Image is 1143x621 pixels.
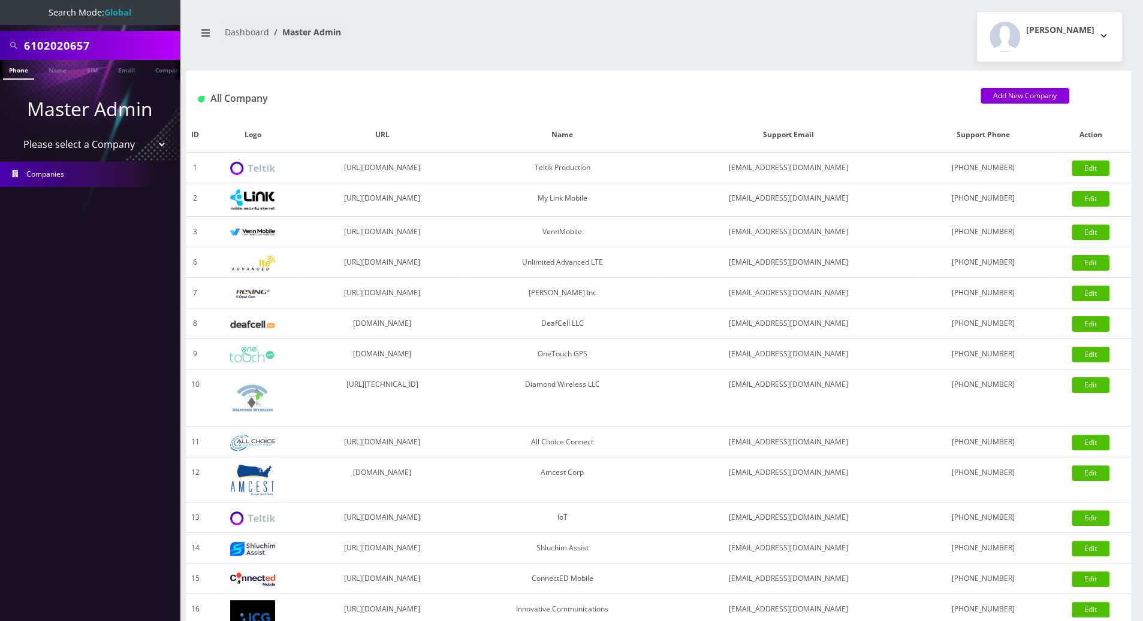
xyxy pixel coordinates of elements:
img: Shluchim Assist [230,542,275,556]
td: [EMAIL_ADDRESS][DOMAIN_NAME] [661,369,915,427]
td: IoT [463,502,661,533]
nav: breadcrumb [195,20,650,54]
td: [URL][DOMAIN_NAME] [301,564,463,594]
a: Edit [1072,377,1109,393]
img: My Link Mobile [230,189,275,210]
td: [PHONE_NUMBER] [916,533,1050,564]
a: Phone [3,60,34,80]
img: OneTouch GPS [230,347,275,362]
td: Amcest Corp [463,458,661,502]
td: [DOMAIN_NAME] [301,458,463,502]
td: DeafCell LLC [463,308,661,339]
th: Action [1050,117,1131,153]
td: 6 [186,247,205,278]
td: VennMobile [463,217,661,247]
td: [PHONE_NUMBER] [916,183,1050,217]
h1: All Company [198,93,963,104]
td: [EMAIL_ADDRESS][DOMAIN_NAME] [661,458,915,502]
td: 13 [186,502,205,533]
span: Companies [26,169,64,179]
a: Edit [1072,435,1109,450]
td: [URL][DOMAIN_NAME] [301,217,463,247]
img: Diamond Wireless LLC [230,375,275,420]
img: All Choice Connect [230,435,275,451]
th: Logo [205,117,301,153]
td: [PHONE_NUMBER] [916,308,1050,339]
td: [URL][DOMAIN_NAME] [301,533,463,564]
td: 11 [186,427,205,458]
img: DeafCell LLC [230,320,275,328]
td: [EMAIL_ADDRESS][DOMAIN_NAME] [661,217,915,247]
td: 15 [186,564,205,594]
td: 9 [186,339,205,369]
li: Master Admin [269,26,341,38]
td: Shluchim Assist [463,533,661,564]
td: All Choice Connect [463,427,661,458]
a: Edit [1072,465,1109,481]
img: Teltik Production [230,162,275,175]
td: 14 [186,533,205,564]
td: [EMAIL_ADDRESS][DOMAIN_NAME] [661,564,915,594]
td: 3 [186,217,205,247]
td: OneTouch GPS [463,339,661,369]
td: [DOMAIN_NAME] [301,308,463,339]
a: Email [112,60,141,78]
td: [PHONE_NUMBER] [916,217,1050,247]
td: 2 [186,183,205,217]
td: [URL][TECHNICAL_ID] [301,369,463,427]
td: Unlimited Advanced LTE [463,247,661,278]
td: [EMAIL_ADDRESS][DOMAIN_NAME] [661,153,915,183]
a: Edit [1072,225,1109,240]
img: VennMobile [230,228,275,237]
input: Search All Companies [24,34,177,57]
td: [PHONE_NUMBER] [916,247,1050,278]
td: [URL][DOMAIN_NAME] [301,278,463,308]
td: [PHONE_NUMBER] [916,153,1050,183]
td: [EMAIL_ADDRESS][DOMAIN_NAME] [661,308,915,339]
th: URL [301,117,463,153]
a: Edit [1072,255,1109,271]
td: 7 [186,278,205,308]
td: [PHONE_NUMBER] [916,427,1050,458]
th: Support Email [661,117,915,153]
td: [EMAIL_ADDRESS][DOMAIN_NAME] [661,183,915,217]
td: 1 [186,153,205,183]
td: [PHONE_NUMBER] [916,458,1050,502]
td: [PHONE_NUMBER] [916,564,1050,594]
a: Dashboard [225,26,269,38]
a: Edit [1072,191,1109,207]
td: [PHONE_NUMBER] [916,278,1050,308]
td: ConnectED Mobile [463,564,661,594]
img: IoT [230,511,275,525]
a: Name [43,60,73,78]
td: [EMAIL_ADDRESS][DOMAIN_NAME] [661,278,915,308]
button: [PERSON_NAME] [977,12,1122,62]
td: [EMAIL_ADDRESS][DOMAIN_NAME] [661,247,915,278]
td: Diamond Wireless LLC [463,369,661,427]
a: Edit [1072,571,1109,587]
td: My Link Mobile [463,183,661,217]
td: [EMAIL_ADDRESS][DOMAIN_NAME] [661,427,915,458]
td: 8 [186,308,205,339]
td: [URL][DOMAIN_NAME] [301,183,463,217]
td: [PHONE_NUMBER] [916,369,1050,427]
img: Amcest Corp [230,464,275,496]
td: [URL][DOMAIN_NAME] [301,153,463,183]
a: Add New Company [981,88,1069,104]
td: [EMAIL_ADDRESS][DOMAIN_NAME] [661,502,915,533]
td: [URL][DOMAIN_NAME] [301,427,463,458]
a: Company [149,60,189,78]
h2: [PERSON_NAME] [1026,25,1094,35]
a: Edit [1072,160,1109,176]
th: ID [186,117,205,153]
a: Edit [1072,347,1109,362]
a: Edit [1072,541,1109,556]
td: [EMAIL_ADDRESS][DOMAIN_NAME] [661,533,915,564]
td: Teltik Production [463,153,661,183]
td: [DOMAIN_NAME] [301,339,463,369]
a: SIM [81,60,104,78]
strong: Global [104,7,131,18]
a: Edit [1072,602,1109,617]
td: [PERSON_NAME] Inc [463,278,661,308]
a: Edit [1072,286,1109,301]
